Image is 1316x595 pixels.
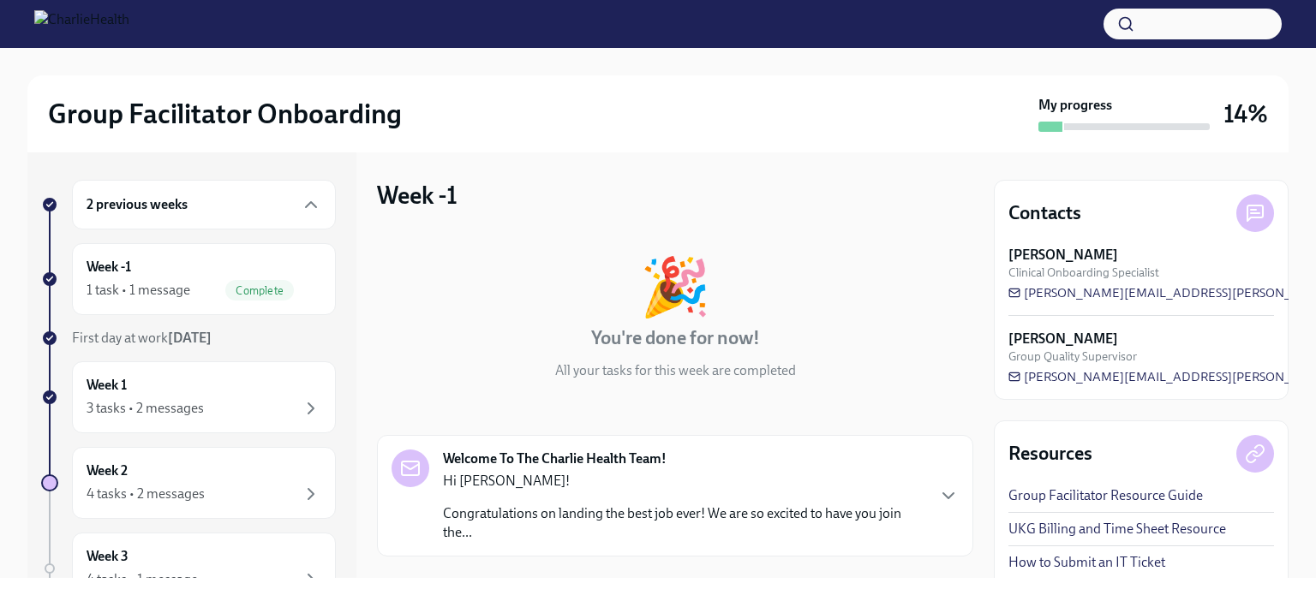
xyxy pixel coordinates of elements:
span: Group Quality Supervisor [1008,348,1137,365]
div: 4 tasks • 1 message [87,570,198,589]
a: Week 13 tasks • 2 messages [41,361,336,433]
h6: Week 2 [87,461,128,480]
img: CharlieHealth [34,10,129,38]
div: 2 previous weeks [72,180,336,229]
div: 🎉 [640,259,710,315]
strong: [PERSON_NAME] [1008,246,1118,265]
a: First day at work[DATE] [41,329,336,348]
h4: Resources [1008,441,1092,467]
strong: Welcome To The Charlie Health Team! [443,449,667,468]
a: UKG Billing and Time Sheet Resource [1008,520,1226,538]
span: Clinical Onboarding Specialist [1008,265,1159,281]
strong: My progress [1038,96,1112,115]
p: Congratulations on landing the best job ever! We are so excited to have you join the... [443,504,924,542]
h3: Week -1 [377,180,458,211]
h3: 14% [1223,98,1268,129]
strong: [DATE] [168,330,212,346]
h2: Group Facilitator Onboarding [48,97,402,131]
a: How to Submit an IT Ticket [1008,553,1165,572]
h4: Contacts [1008,200,1081,226]
p: All your tasks for this week are completed [555,361,796,380]
div: 3 tasks • 2 messages [87,399,204,418]
h4: You're done for now! [591,325,760,351]
h6: Week 1 [87,376,127,395]
p: Hi [PERSON_NAME]! [443,472,924,491]
a: Week 24 tasks • 2 messages [41,447,336,519]
span: Complete [225,284,294,297]
h6: Week -1 [87,258,131,277]
div: 4 tasks • 2 messages [87,485,205,503]
a: Group Facilitator Resource Guide [1008,486,1203,505]
h6: 2 previous weeks [87,195,188,214]
strong: [PERSON_NAME] [1008,330,1118,348]
div: 1 task • 1 message [87,281,190,300]
a: Week -11 task • 1 messageComplete [41,243,336,315]
h6: Week 3 [87,547,129,566]
span: First day at work [72,330,212,346]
